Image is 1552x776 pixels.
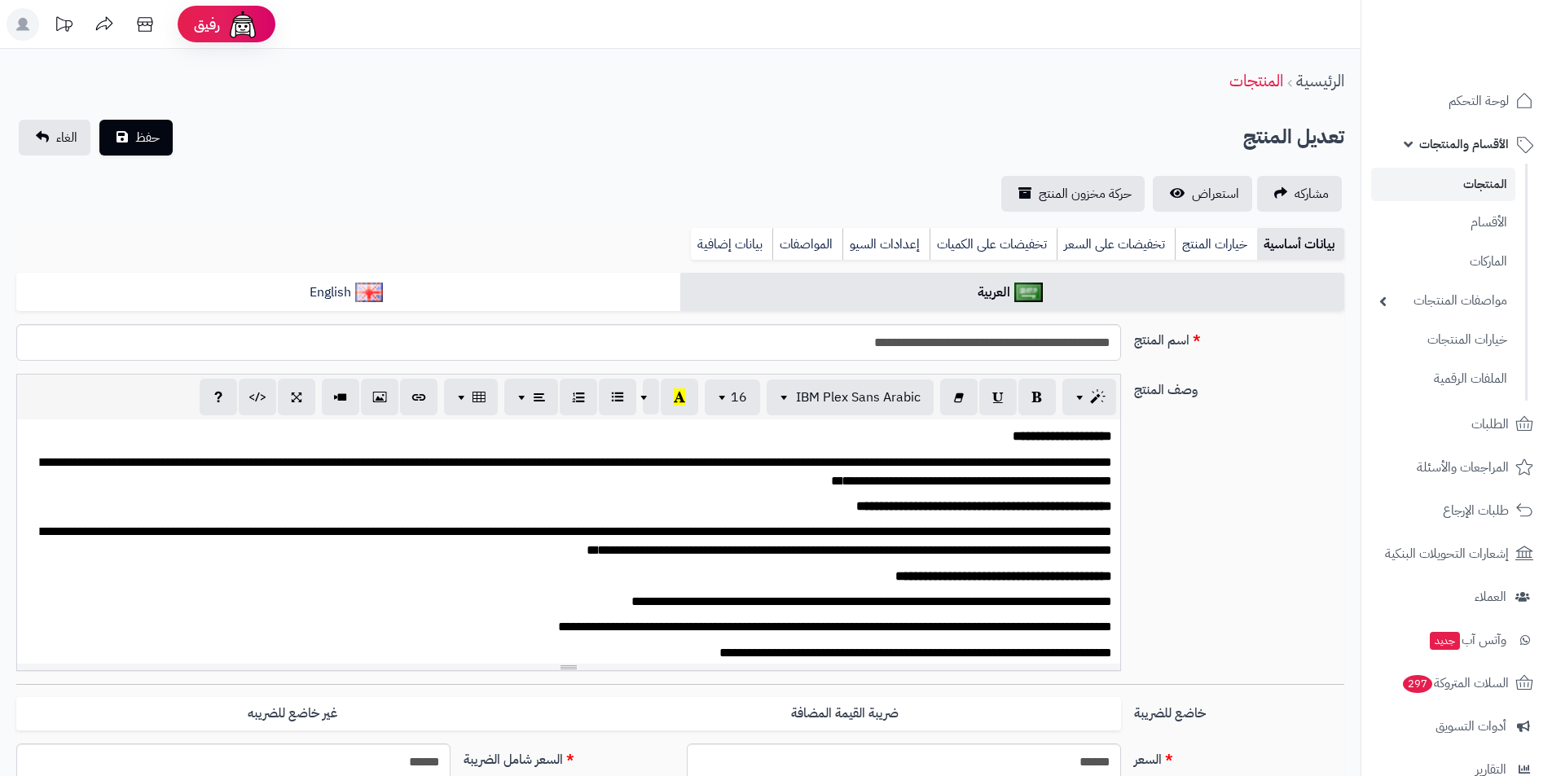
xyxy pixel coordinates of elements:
[1371,322,1515,357] a: خيارات المنتجات
[1192,184,1239,204] span: استعراض
[1371,664,1542,703] a: السلات المتروكة297
[1371,707,1542,746] a: أدوات التسويق
[1417,456,1509,479] span: المراجعات والأسئلة
[1419,133,1509,156] span: الأقسام والمنتجات
[1371,168,1515,201] a: المنتجات
[1371,283,1515,318] a: مواصفات المنتجات
[16,273,680,313] a: English
[1449,90,1509,112] span: لوحة التحكم
[1371,491,1542,530] a: طلبات الإرجاع
[1257,176,1342,212] a: مشاركه
[1435,715,1506,738] span: أدوات التسويق
[56,128,77,147] span: الغاء
[457,743,680,769] label: السعر شامل الضريبة
[1128,374,1351,400] label: وصف المنتج
[16,697,569,730] label: غير خاضع للضريبه
[1441,21,1537,55] img: logo-2.png
[99,120,173,156] button: حفظ
[1385,542,1509,565] span: إشعارات التحويلات البنكية
[1371,448,1542,487] a: المراجعات والأسئلة
[796,388,921,407] span: IBM Plex Sans Arabic
[930,228,1057,261] a: تخفيضات على الكميات
[1057,228,1175,261] a: تخفيضات على السعر
[1257,228,1344,261] a: بيانات أساسية
[1128,697,1351,723] label: خاضع للضريبة
[1428,629,1506,651] span: وآتس آب
[1229,68,1283,93] a: المنتجات
[1001,176,1145,212] a: حركة مخزون المنتج
[1371,405,1542,444] a: الطلبات
[1128,324,1351,350] label: اسم المنتج
[1401,672,1509,695] span: السلات المتروكة
[569,697,1121,730] label: ضريبة القيمة المضافة
[1039,184,1132,204] span: حركة مخزون المنتج
[1371,620,1542,660] a: وآتس آبجديد
[1014,283,1043,302] img: العربية
[680,273,1344,313] a: العربية
[772,228,842,261] a: المواصفات
[1128,743,1351,769] label: السعر
[1295,184,1329,204] span: مشاركه
[355,283,384,302] img: English
[1371,205,1515,240] a: الأقسام
[1471,413,1509,436] span: الطلبات
[767,379,934,415] button: IBM Plex Sans Arabic
[1175,228,1257,261] a: خيارات المنتج
[1401,674,1433,694] span: 297
[1371,244,1515,279] a: الماركات
[1475,585,1506,608] span: العملاء
[731,388,747,407] span: 16
[1243,121,1344,154] h2: تعديل المنتج
[19,120,90,156] a: الغاء
[705,379,760,415] button: 16
[1371,81,1542,121] a: لوحة التحكم
[1371,577,1542,616] a: العملاء
[135,128,160,147] span: حفظ
[691,228,772,261] a: بيانات إضافية
[842,228,930,261] a: إعدادات السيو
[1153,176,1252,212] a: استعراض
[226,8,259,41] img: ai-face.png
[1430,632,1460,650] span: جديد
[194,15,220,34] span: رفيق
[1371,362,1515,397] a: الملفات الرقمية
[43,8,84,45] a: تحديثات المنصة
[1296,68,1344,93] a: الرئيسية
[1371,534,1542,573] a: إشعارات التحويلات البنكية
[1443,499,1509,522] span: طلبات الإرجاع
